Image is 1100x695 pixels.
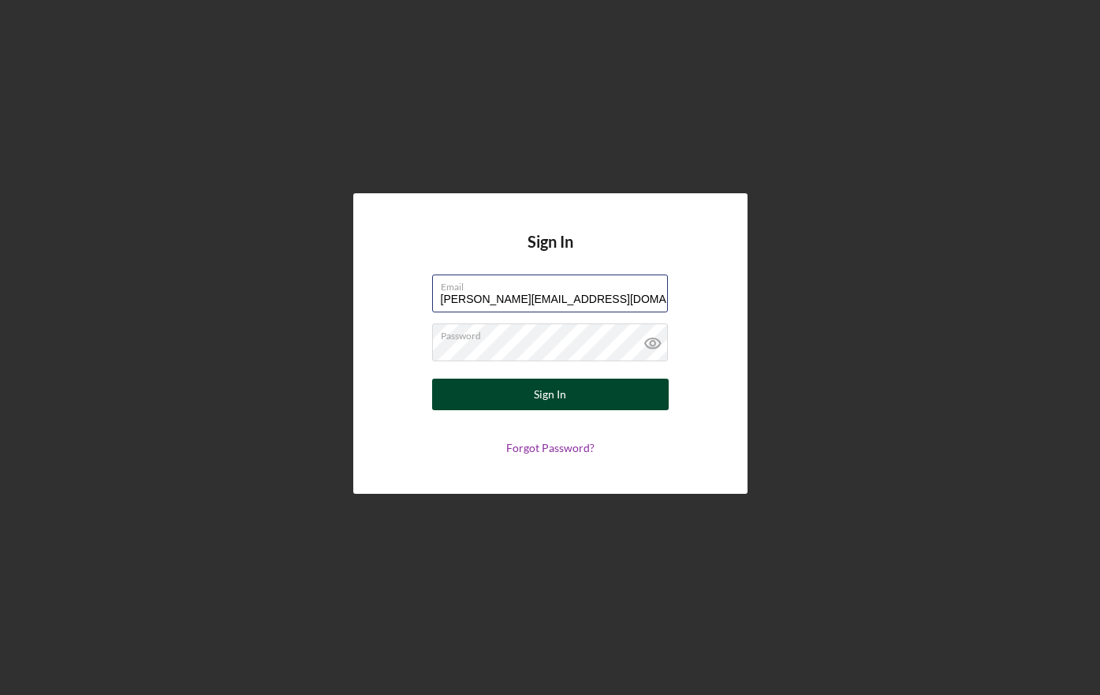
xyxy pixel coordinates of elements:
[506,441,595,454] a: Forgot Password?
[534,379,566,410] div: Sign In
[441,275,668,293] label: Email
[441,324,668,342] label: Password
[432,379,669,410] button: Sign In
[528,233,573,275] h4: Sign In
